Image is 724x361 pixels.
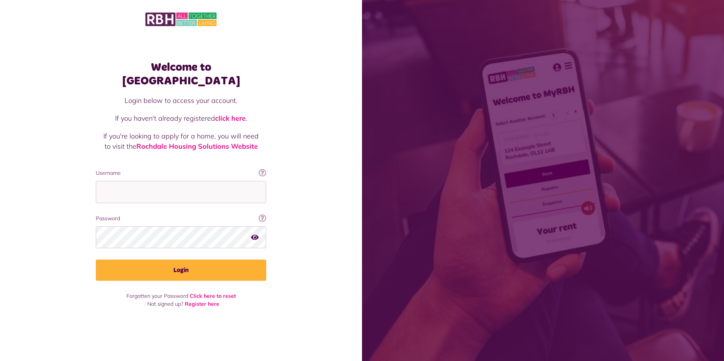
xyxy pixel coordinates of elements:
[96,215,266,223] label: Password
[136,142,258,151] a: Rochdale Housing Solutions Website
[103,95,259,106] p: Login below to access your account.
[126,293,188,299] span: Forgotten your Password
[185,300,219,307] a: Register here
[190,293,236,299] a: Click here to reset
[145,11,217,27] img: MyRBH
[103,113,259,123] p: If you haven't already registered .
[147,300,183,307] span: Not signed up?
[96,61,266,88] h1: Welcome to [GEOGRAPHIC_DATA]
[96,260,266,281] button: Login
[215,114,246,123] a: click here
[103,131,259,151] p: If you're looking to apply for a home, you will need to visit the
[96,169,266,177] label: Username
